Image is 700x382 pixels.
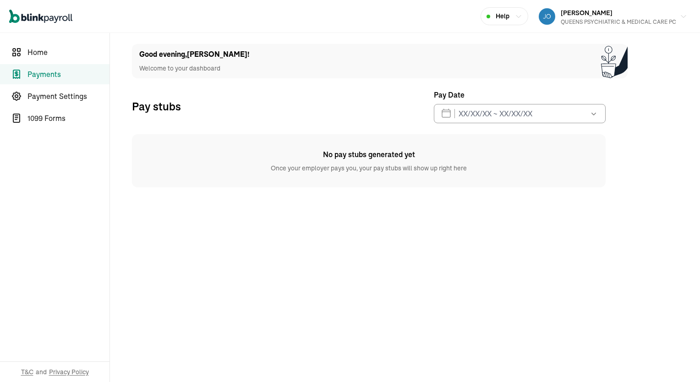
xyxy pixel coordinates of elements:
[27,47,109,58] span: Home
[9,3,72,30] nav: Global
[535,5,691,28] button: [PERSON_NAME]QUEENS PSYCHIATRIC & MEDICAL CARE PC
[27,113,109,124] span: 1099 Forms
[601,44,628,78] img: Plant illustration
[561,9,612,17] span: [PERSON_NAME]
[139,49,250,60] h1: Good evening , [PERSON_NAME] !
[49,367,89,377] span: Privacy Policy
[27,69,109,80] span: Payments
[21,367,33,377] span: T&C
[561,18,676,26] div: QUEENS PSYCHIATRIC & MEDICAL CARE PC
[481,7,528,25] button: Help
[132,160,606,173] span: Once your employer pays you, your pay stubs will show up right here
[132,149,606,160] span: No pay stubs generated yet
[132,99,181,114] p: Pay stubs
[496,11,509,21] span: Help
[434,89,465,100] span: Pay Date
[434,104,606,123] input: XX/XX/XX ~ XX/XX/XX
[547,283,700,382] iframe: Chat Widget
[27,91,109,102] span: Payment Settings
[139,64,250,73] p: Welcome to your dashboard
